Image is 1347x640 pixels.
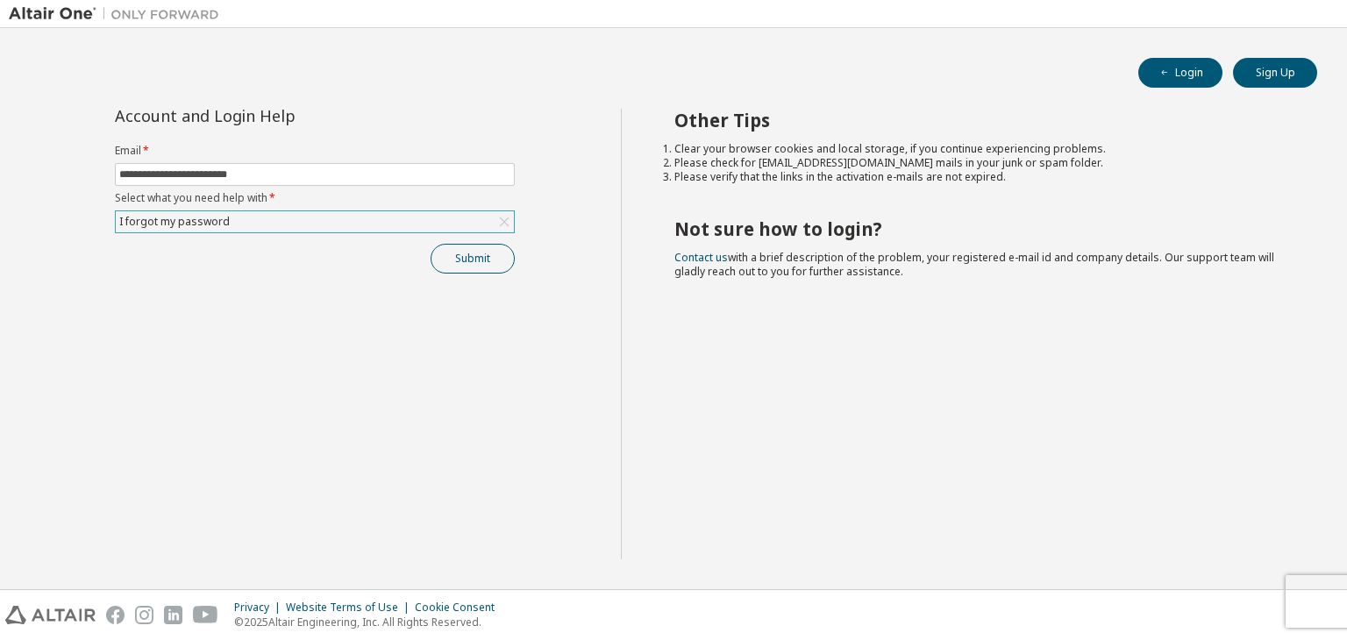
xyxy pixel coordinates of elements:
img: youtube.svg [193,606,218,624]
div: Cookie Consent [415,601,505,615]
h2: Not sure how to login? [674,217,1286,240]
div: I forgot my password [116,211,514,232]
img: Altair One [9,5,228,23]
span: with a brief description of the problem, your registered e-mail id and company details. Our suppo... [674,250,1274,279]
img: linkedin.svg [164,606,182,624]
img: facebook.svg [106,606,125,624]
button: Login [1138,58,1222,88]
div: Account and Login Help [115,109,435,123]
img: altair_logo.svg [5,606,96,624]
button: Submit [431,244,515,274]
button: Sign Up [1233,58,1317,88]
li: Clear your browser cookies and local storage, if you continue experiencing problems. [674,142,1286,156]
li: Please verify that the links in the activation e-mails are not expired. [674,170,1286,184]
div: Privacy [234,601,286,615]
div: I forgot my password [117,212,232,231]
p: © 2025 Altair Engineering, Inc. All Rights Reserved. [234,615,505,629]
div: Website Terms of Use [286,601,415,615]
label: Email [115,144,515,158]
a: Contact us [674,250,728,265]
li: Please check for [EMAIL_ADDRESS][DOMAIN_NAME] mails in your junk or spam folder. [674,156,1286,170]
h2: Other Tips [674,109,1286,132]
img: instagram.svg [135,606,153,624]
label: Select what you need help with [115,191,515,205]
